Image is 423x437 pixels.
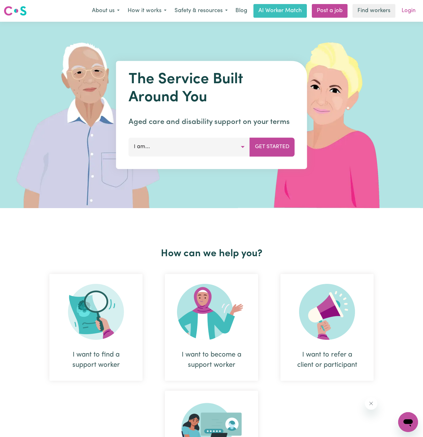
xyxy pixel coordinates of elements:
[295,350,359,370] div: I want to refer a client or participant
[253,4,307,18] a: AI Worker Match
[38,248,385,260] h2: How can we help you?
[312,4,348,18] a: Post a job
[4,4,38,9] span: Need any help?
[250,138,295,156] button: Get Started
[299,284,355,340] img: Refer
[177,284,246,340] img: Become Worker
[365,397,377,410] iframe: Close message
[398,4,419,18] a: Login
[49,274,143,381] div: I want to find a support worker
[180,350,243,370] div: I want to become a support worker
[398,412,418,432] iframe: Button to launch messaging window
[64,350,128,370] div: I want to find a support worker
[280,274,374,381] div: I want to refer a client or participant
[88,4,124,17] button: About us
[165,274,258,381] div: I want to become a support worker
[353,4,395,18] a: Find workers
[171,4,232,17] button: Safety & resources
[129,116,295,128] p: Aged care and disability support on your terms
[4,4,27,18] a: Careseekers logo
[68,284,124,340] img: Search
[129,71,295,107] h1: The Service Built Around You
[232,4,251,18] a: Blog
[4,5,27,16] img: Careseekers logo
[129,138,250,156] button: I am...
[124,4,171,17] button: How it works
